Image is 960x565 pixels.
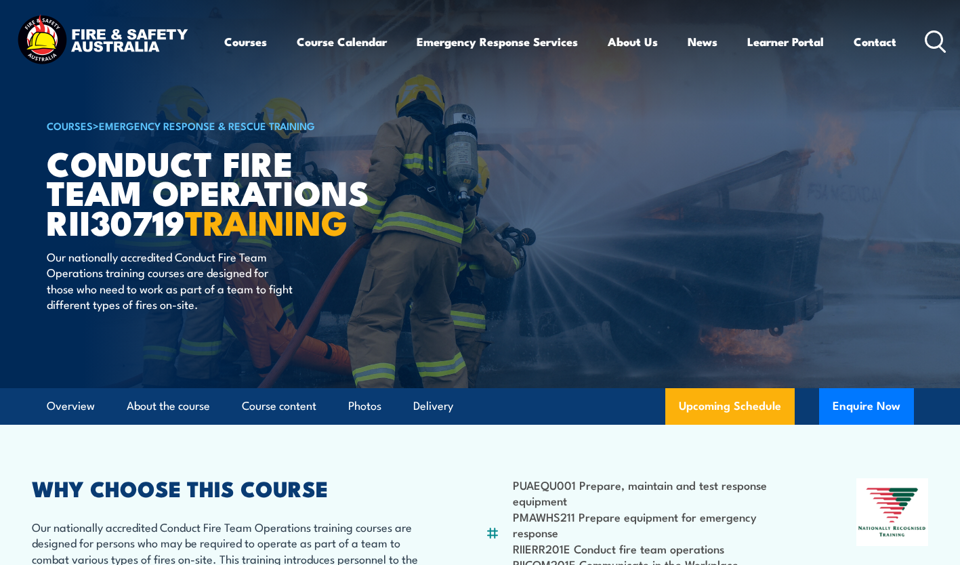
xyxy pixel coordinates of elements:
[224,24,267,60] a: Courses
[747,24,824,60] a: Learner Portal
[513,509,791,541] li: PMAWHS211 Prepare equipment for emergency response
[413,388,453,424] a: Delivery
[242,388,316,424] a: Course content
[513,541,791,556] li: RIIERR201E Conduct fire team operations
[47,148,381,236] h1: Conduct Fire Team Operations RII30719
[348,388,381,424] a: Photos
[854,24,896,60] a: Contact
[513,477,791,509] li: PUAEQU001 Prepare, maintain and test response equipment
[127,388,210,424] a: About the course
[665,388,795,425] a: Upcoming Schedule
[297,24,387,60] a: Course Calendar
[47,249,294,312] p: Our nationally accredited Conduct Fire Team Operations training courses are designed for those wh...
[99,118,315,133] a: Emergency Response & Rescue Training
[608,24,658,60] a: About Us
[32,478,421,497] h2: WHY CHOOSE THIS COURSE
[47,118,93,133] a: COURSES
[856,478,928,546] img: Nationally Recognised Training logo.
[47,388,95,424] a: Overview
[688,24,717,60] a: News
[819,388,914,425] button: Enquire Now
[185,195,348,247] strong: TRAINING
[47,117,381,133] h6: >
[417,24,578,60] a: Emergency Response Services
